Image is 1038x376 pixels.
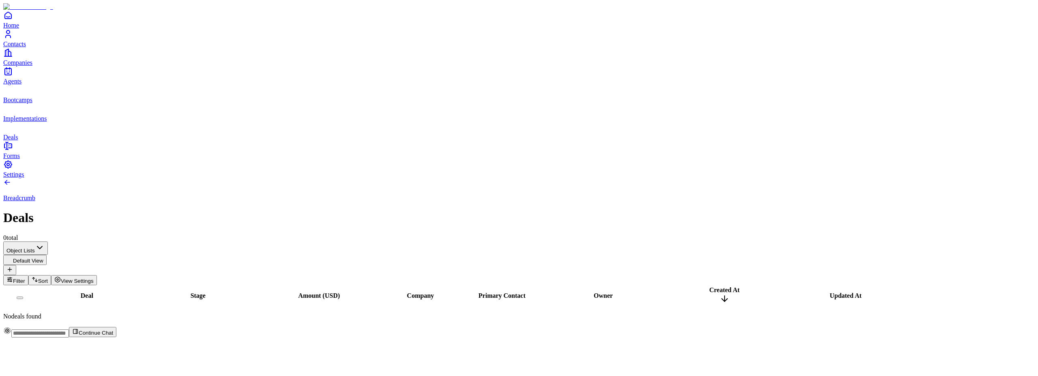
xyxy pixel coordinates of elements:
button: Continue Chat [69,327,116,337]
a: Breadcrumb [3,181,1035,202]
a: bootcamps [3,85,1035,103]
span: Bootcamps [3,96,32,103]
span: Filter [13,278,25,284]
a: Agents [3,66,1035,85]
a: deals [3,122,1035,141]
img: Item Brain Logo [3,3,53,11]
p: No deals found [3,313,1035,320]
span: Forms [3,152,20,159]
div: 0 total [3,234,1035,241]
span: Deal [81,292,93,299]
span: Stage [191,292,206,299]
h1: Deals [3,210,1035,225]
a: Contacts [3,29,1035,47]
span: Continue Chat [79,330,113,336]
span: Owner [594,292,613,299]
span: Primary Contact [478,292,525,299]
button: Sort [28,275,51,285]
button: Filter [3,275,28,285]
span: Deals [3,134,18,141]
a: implementations [3,104,1035,122]
span: Agents [3,78,21,85]
p: Breadcrumb [3,194,1035,202]
div: Continue Chat [3,327,1035,338]
span: Updated At [830,292,862,299]
button: View Settings [51,275,97,285]
span: View Settings [61,278,94,284]
span: Companies [3,59,32,66]
span: Implementations [3,115,47,122]
span: Created At [709,286,740,293]
a: Companies [3,48,1035,66]
span: Company [407,292,434,299]
a: Forms [3,141,1035,159]
span: Settings [3,171,24,178]
span: Contacts [3,41,26,47]
span: Home [3,22,19,29]
span: Amount (USD) [298,292,340,299]
a: Settings [3,160,1035,178]
a: Home [3,11,1035,29]
button: Default View [3,255,47,265]
span: Sort [38,278,48,284]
